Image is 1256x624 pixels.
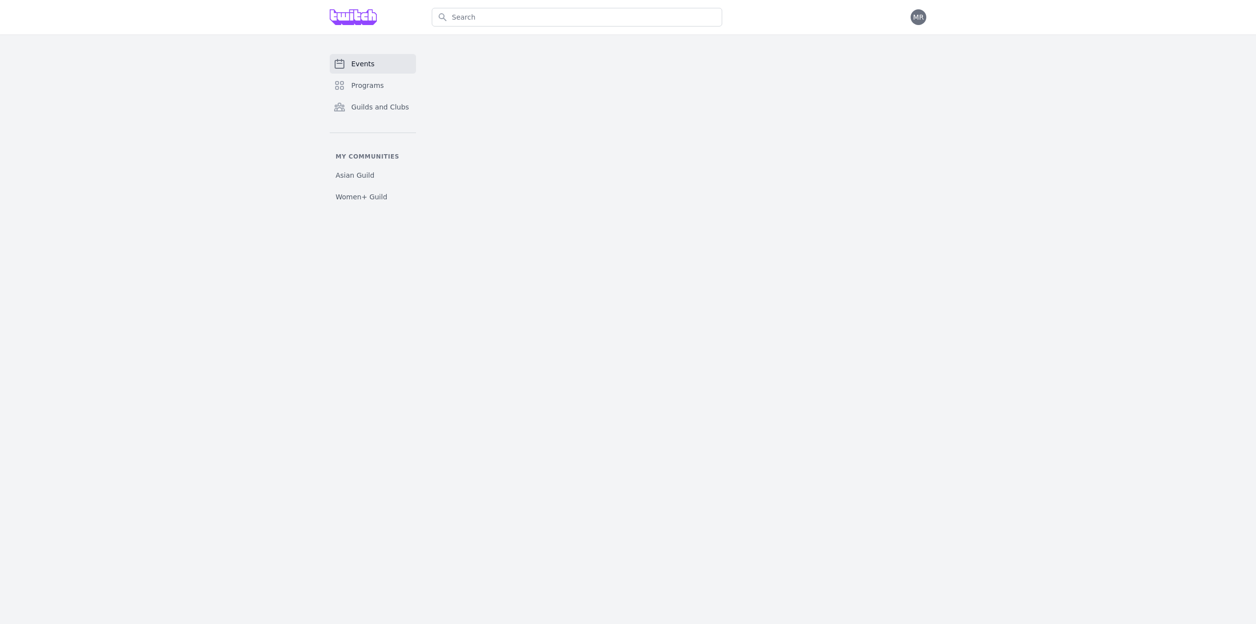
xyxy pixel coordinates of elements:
[330,97,416,117] a: Guilds and Clubs
[913,14,924,21] span: MR
[336,192,387,202] span: Women+ Guild
[330,153,416,161] p: My communities
[432,8,722,27] input: Search
[330,188,416,206] a: Women+ Guild
[351,81,384,90] span: Programs
[351,102,409,112] span: Guilds and Clubs
[330,9,377,25] img: Grove
[336,170,374,180] span: Asian Guild
[330,76,416,95] a: Programs
[351,59,374,69] span: Events
[330,166,416,184] a: Asian Guild
[330,54,416,206] nav: Sidebar
[911,9,926,25] button: MR
[330,54,416,74] a: Events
